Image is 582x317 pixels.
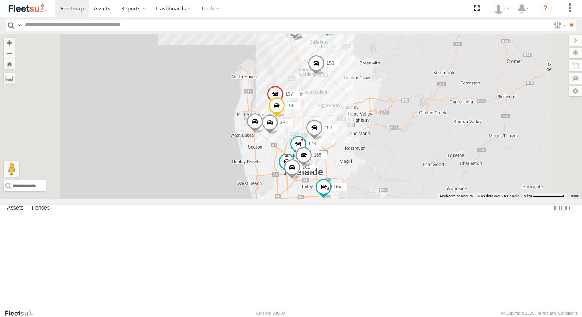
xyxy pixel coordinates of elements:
[4,38,15,48] button: Zoom in
[3,203,27,214] label: Assets
[551,20,567,31] label: Search Filter Options
[324,125,332,130] span: 160
[501,311,578,315] div: © Copyright 2025 -
[28,203,54,214] label: Fences
[521,193,567,199] button: Map Scale: 5 km per 80 pixels
[285,91,293,97] span: 137
[16,20,22,31] label: Search Query
[561,203,568,214] label: Dock Summary Table to the Right
[440,193,473,199] button: Keyboard shortcuts
[477,194,519,198] span: Map data ©2025 Google
[314,152,321,158] span: 165
[569,86,582,96] label: Map Settings
[326,61,334,66] span: 153
[569,203,576,214] label: Hide Summary Table
[302,165,310,170] span: 161
[4,59,15,69] button: Zoom Home
[4,48,15,59] button: Zoom out
[287,103,294,108] span: 166
[308,141,316,147] span: 176
[334,184,341,190] span: 164
[256,311,285,315] div: Version: 306.00
[539,2,552,15] i: ?
[4,309,39,317] a: Visit our Website
[4,161,19,177] button: Drag Pegman onto the map to open Street View
[570,194,579,197] a: Terms (opens in new tab)
[280,120,288,125] span: 391
[8,3,48,13] img: fleetsu-logo-horizontal.svg
[4,73,15,84] label: Measure
[490,3,512,14] div: Kellie Roberts
[524,194,532,198] span: 5 km
[553,203,561,214] label: Dock Summary Table to the Left
[537,311,578,315] a: Terms and Conditions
